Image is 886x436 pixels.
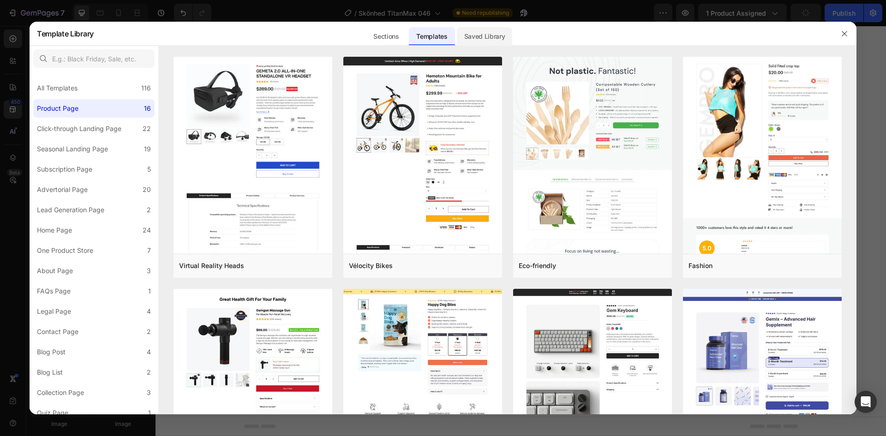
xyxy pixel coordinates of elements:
[37,407,68,418] div: Quiz Page
[37,265,73,276] div: About Page
[141,83,151,94] div: 116
[378,185,619,211] p: – Oplev de fulde fordele ved Skönhed: mere energi, bedre fokus og en følelse af øget trivsel – fo...
[147,346,151,358] div: 4
[338,311,387,321] div: Generate layout
[179,260,244,271] div: Virtual Reality Heads
[37,22,94,46] h2: Template Library
[37,143,108,155] div: Seasonal Landing Page
[144,143,151,155] div: 19
[37,306,71,317] div: Legal Page
[37,164,92,175] div: Subscription Page
[378,61,425,70] strong: Start din rejse
[377,98,620,114] h2: Anden måned
[399,323,468,331] span: then drag & drop elements
[343,291,387,300] span: Add section
[37,346,66,358] div: Blog Post
[688,260,712,271] div: Fashion
[37,245,93,256] div: One Product Store
[378,60,619,86] p: – Begynd at integrere Skönhed-produkter i din dagligdag. Støt kroppens naturlige processer og fre...
[147,367,151,378] div: 2
[378,186,444,195] strong: Mærk forandringen
[37,367,63,378] div: Blog List
[147,306,151,317] div: 4
[519,260,556,271] div: Eco-friendly
[377,167,620,184] h2: Tredje måned
[143,123,151,134] div: 22
[37,387,84,398] div: Collection Page
[147,326,151,337] div: 2
[378,115,619,155] p: – Brug produkterne regelmæssigt, så de naturlige ingredienser kan virke i synergi og styrke både ...
[143,225,151,236] div: 24
[37,286,71,297] div: FAQs Page
[148,407,151,418] div: 1
[349,260,393,271] div: Vélocity Bikes
[337,323,387,331] span: from URL or image
[148,286,151,297] div: 1
[37,184,88,195] div: Advertorial Page
[33,49,155,68] input: E.g.: Black Friday, Sale, etc.
[37,225,72,236] div: Home Page
[378,117,466,126] strong: Vedholdenhed betaler sig
[377,42,620,59] h2: Første måned
[37,204,104,215] div: Lead Generation Page
[144,103,151,114] div: 16
[37,83,78,94] div: All Templates
[147,265,151,276] div: 3
[37,123,121,134] div: Click-through Landing Page
[409,27,455,46] div: Templates
[262,323,325,331] span: inspired by CRO experts
[147,164,151,175] div: 5
[457,27,513,46] div: Saved Library
[147,204,151,215] div: 2
[855,391,877,413] div: Open Intercom Messenger
[37,103,78,114] div: Product Page
[37,326,78,337] div: Contact Page
[147,387,151,398] div: 3
[406,311,462,321] div: Add blank section
[366,27,406,46] div: Sections
[266,311,322,321] div: Choose templates
[143,184,151,195] div: 20
[147,245,151,256] div: 7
